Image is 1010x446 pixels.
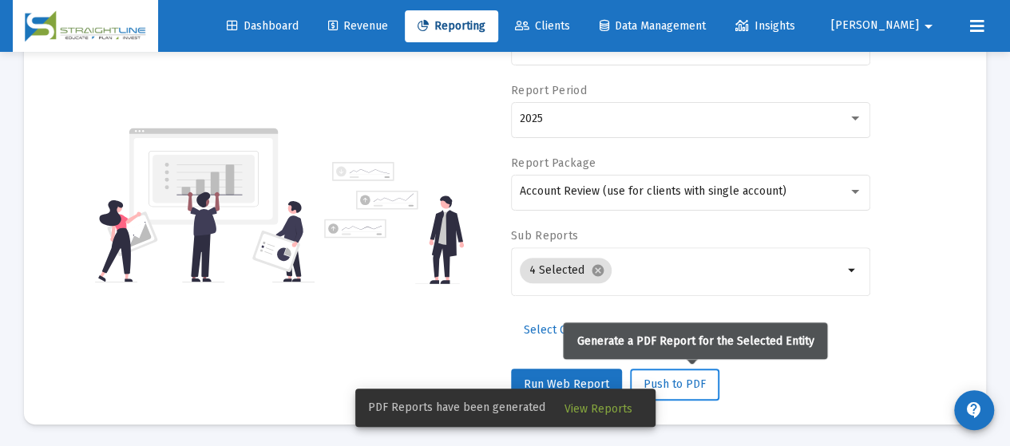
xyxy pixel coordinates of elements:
[511,369,622,401] button: Run Web Report
[520,255,843,286] mat-chip-list: Selection
[919,10,938,42] mat-icon: arrow_drop_down
[843,261,862,280] mat-icon: arrow_drop_down
[964,401,984,420] mat-icon: contact_support
[630,369,719,401] button: Push to PDF
[515,19,570,33] span: Clients
[591,263,605,278] mat-icon: cancel
[831,19,919,33] span: [PERSON_NAME]
[587,10,719,42] a: Data Management
[664,323,758,337] span: Additional Options
[511,156,596,170] label: Report Package
[405,10,498,42] a: Reporting
[368,400,545,416] span: PDF Reports have been generated
[524,323,635,337] span: Select Custom Period
[511,229,578,243] label: Sub Reports
[520,112,543,125] span: 2025
[520,184,786,198] span: Account Review (use for clients with single account)
[418,19,485,33] span: Reporting
[25,10,146,42] img: Dashboard
[328,19,388,33] span: Revenue
[564,402,632,416] span: View Reports
[552,393,645,422] button: View Reports
[315,10,401,42] a: Revenue
[520,258,612,283] mat-chip: 4 Selected
[227,19,299,33] span: Dashboard
[214,10,311,42] a: Dashboard
[644,377,706,391] span: Push to PDF
[600,19,706,33] span: Data Management
[324,162,464,284] img: reporting-alt
[95,126,315,284] img: reporting
[735,19,795,33] span: Insights
[511,84,587,97] label: Report Period
[502,10,583,42] a: Clients
[812,10,957,41] button: [PERSON_NAME]
[723,10,808,42] a: Insights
